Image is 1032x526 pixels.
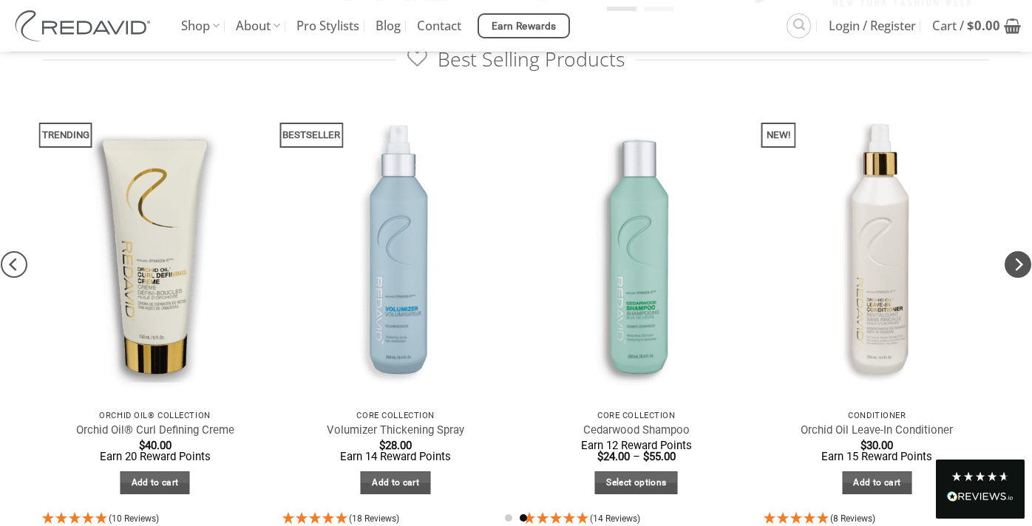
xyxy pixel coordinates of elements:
[520,514,527,522] li: Page dot 2
[947,491,1014,502] img: REVIEWS.io
[932,7,1000,44] span: Cart /
[597,450,630,463] bdi: 24.00
[936,460,1025,519] div: Read All Reviews
[967,17,974,34] span: $
[100,450,211,463] span: Earn 20 Reward Points
[361,471,431,494] a: Add to cart: “Volumizer Thickening Spray”
[76,423,234,437] a: Orchid Oil® Curl Defining Creme
[290,411,501,420] p: Core Collection
[340,450,451,463] span: Earn 14 Reward Points
[583,423,690,437] a: Cedarwood Shampoo
[327,423,464,437] a: Volumizer Thickening Spray
[643,450,676,463] bdi: 55.00
[801,423,953,437] a: Orchid Oil Leave-In Conditioner
[531,411,742,420] p: Core Collection
[120,471,190,494] a: Add to cart: “Orchid Oil® Curl Defining Creme”
[1005,174,1031,355] button: Next
[492,18,557,35] span: Earn Rewards
[379,439,412,452] bdi: 28.00
[633,450,640,463] span: –
[597,450,603,463] span: $
[379,439,385,452] span: $
[829,7,916,44] span: Login / Register
[951,471,1010,482] div: 4.8 Stars
[282,100,509,402] img: REDAVID Volumizer Thickening Spray - 1 1
[595,471,678,494] a: Select options for “Cedarwood Shampoo”
[11,10,159,41] img: REDAVID Salon Products | United States
[581,439,692,452] span: Earn 12 Reward Points
[139,439,145,452] span: $
[523,100,750,402] img: REDAVID Cedarwood Shampoo - 1
[787,13,811,38] a: Search
[771,411,982,420] p: Conditioner
[821,450,932,463] span: Earn 15 Reward Points
[947,488,1014,508] div: Read All Reviews
[764,100,990,402] img: REDAVID Orchid Oil Leave-In Conditioner
[1,174,27,355] button: Previous
[860,439,866,452] span: $
[860,439,893,452] bdi: 30.00
[42,100,268,402] img: REDAVID Orchid Oil Curl Defining Creme
[50,411,261,420] p: Orchid Oil® Collection
[139,439,172,452] bdi: 40.00
[109,513,159,524] span: (10 Reviews)
[967,17,1000,34] bdi: 0.00
[407,47,624,72] span: Best Selling Products
[842,471,912,494] a: Add to cart: “Orchid Oil Leave-In Conditioner”
[478,13,570,38] a: Earn Rewards
[643,450,649,463] span: $
[505,514,512,522] li: Page dot 1
[830,513,875,524] span: (8 Reviews)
